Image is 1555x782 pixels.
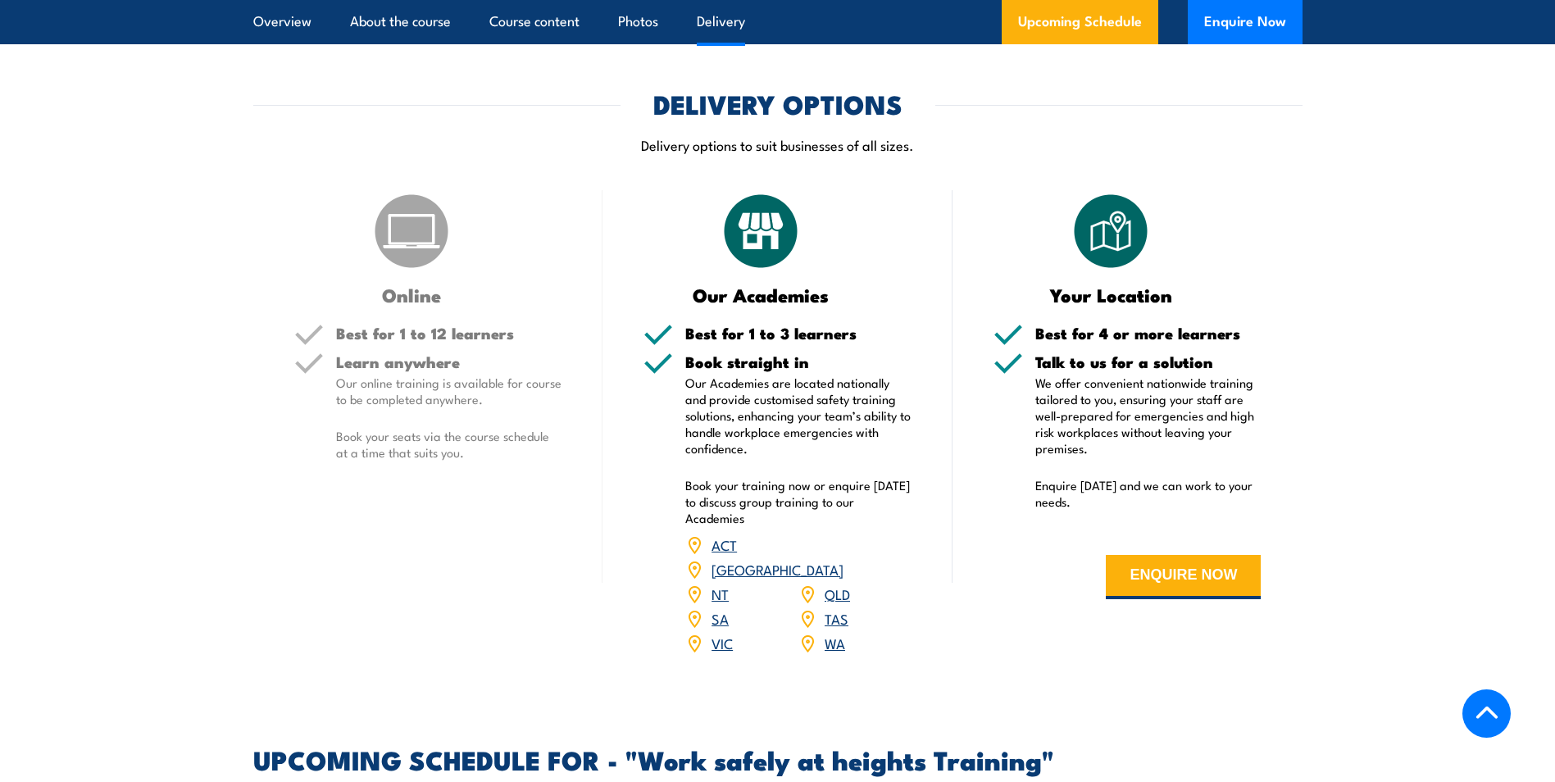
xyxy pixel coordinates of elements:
h3: Our Academies [643,285,879,304]
h5: Best for 4 or more learners [1035,325,1262,341]
p: Book your training now or enquire [DATE] to discuss group training to our Academies [685,477,912,526]
p: We offer convenient nationwide training tailored to you, ensuring your staff are well-prepared fo... [1035,375,1262,457]
p: Our Academies are located nationally and provide customised safety training solutions, enhancing ... [685,375,912,457]
p: Our online training is available for course to be completed anywhere. [336,375,562,407]
h2: DELIVERY OPTIONS [653,92,903,115]
h5: Best for 1 to 3 learners [685,325,912,341]
a: QLD [825,584,850,603]
a: TAS [825,608,848,628]
a: NT [712,584,729,603]
h2: UPCOMING SCHEDULE FOR - "Work safely at heights Training" [253,748,1303,771]
a: [GEOGRAPHIC_DATA] [712,559,843,579]
h3: Online [294,285,530,304]
p: Delivery options to suit businesses of all sizes. [253,135,1303,154]
h3: Your Location [993,285,1229,304]
p: Book your seats via the course schedule at a time that suits you. [336,428,562,461]
h5: Book straight in [685,354,912,370]
a: VIC [712,633,733,652]
h5: Best for 1 to 12 learners [336,325,562,341]
h5: Learn anywhere [336,354,562,370]
button: ENQUIRE NOW [1106,555,1261,599]
h5: Talk to us for a solution [1035,354,1262,370]
a: ACT [712,534,737,554]
a: WA [825,633,845,652]
p: Enquire [DATE] and we can work to your needs. [1035,477,1262,510]
a: SA [712,608,729,628]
